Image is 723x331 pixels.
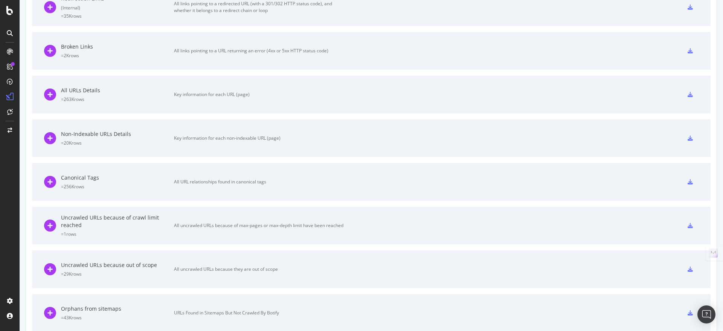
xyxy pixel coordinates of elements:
[61,271,174,277] div: = 29K rows
[174,222,343,229] div: All uncrawled URLs because of max-pages or max-depth limit have been reached
[688,179,693,185] div: csv-export
[61,314,174,321] div: = 43K rows
[688,48,693,53] div: csv-export
[688,5,693,10] div: csv-export
[61,130,174,138] div: Non-Indexable URLs Details
[688,267,693,272] div: csv-export
[61,140,174,146] div: = 20K rows
[61,305,174,313] div: Orphans from sitemaps
[688,310,693,316] div: csv-export
[61,43,174,50] div: Broken Links
[61,261,174,269] div: Uncrawled URLs because out of scope
[697,305,715,323] div: Open Intercom Messenger
[174,310,343,316] div: URLs Found in Sitemaps But Not Crawled By Botify
[61,174,174,182] div: Canonical Tags
[61,13,174,19] div: = 35K rows
[688,136,693,141] div: csv-export
[61,5,174,11] div: ( Internal )
[688,223,693,228] div: csv-export
[174,135,343,142] div: Key information for each non-indexable URL (page)
[174,47,343,54] div: All links pointing to a URL returning an error (4xx or 5xx HTTP status code)
[61,231,174,237] div: = 1 rows
[61,183,174,190] div: = 256K rows
[61,87,174,94] div: All URLs Details
[61,96,174,102] div: = 263K rows
[174,178,343,185] div: All URL relationships found in canonical tags
[174,91,343,98] div: Key information for each URL (page)
[174,0,343,14] div: All links pointing to a redirected URL (with a 301/302 HTTP status code), and whether it belongs ...
[174,266,343,273] div: All uncrawled URLs because they are out of scope
[61,52,174,59] div: = 2K rows
[61,214,174,229] div: Uncrawled URLs because of crawl limit reached
[688,92,693,97] div: csv-export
